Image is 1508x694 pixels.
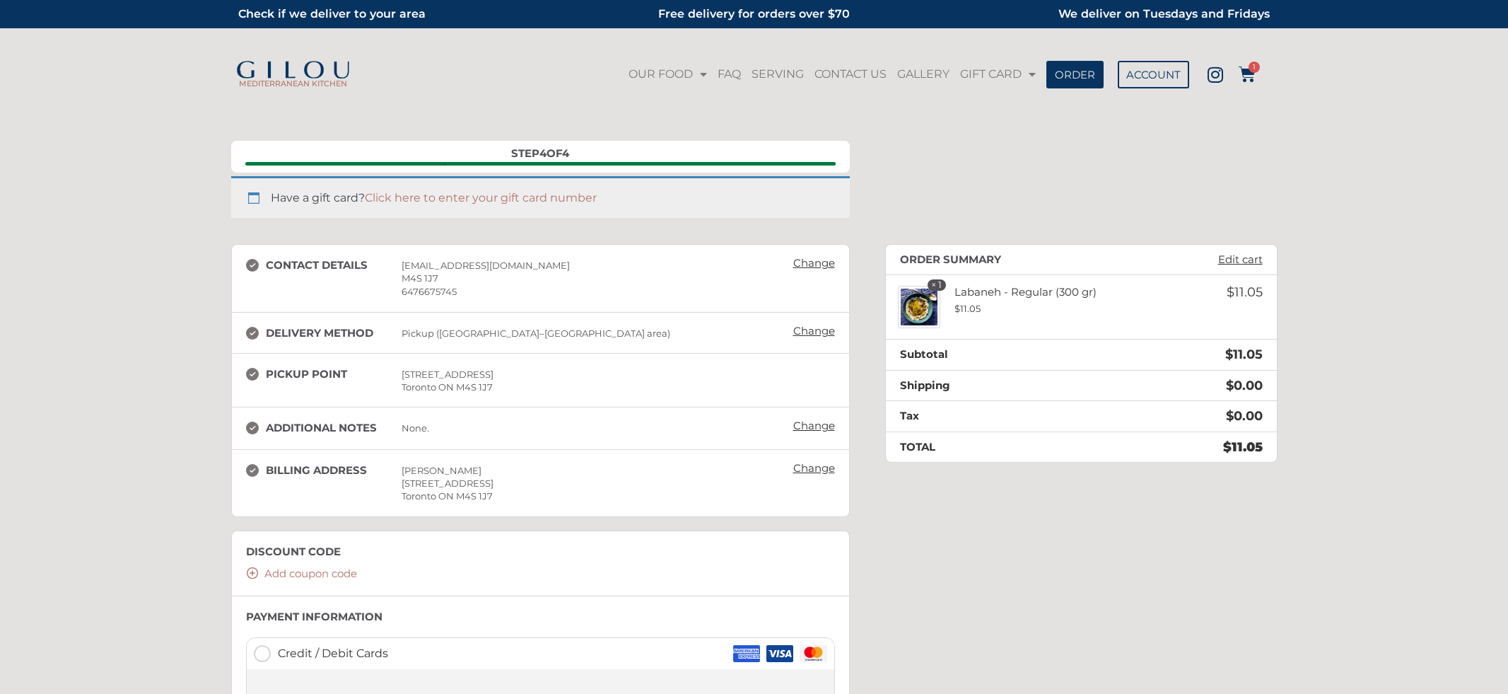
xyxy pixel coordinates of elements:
[800,645,826,662] img: Mastercard
[1225,347,1263,362] bdi: 11.05
[786,321,842,341] a: Change: Delivery method
[954,303,981,314] bdi: 11.05
[365,191,597,204] a: Click here to enter your gift card number
[1055,69,1095,80] span: ORDER
[392,162,540,166] span: Delivery / Pickup address
[587,4,921,25] h2: Free delivery for orders over $70
[1227,284,1263,300] bdi: 11.05
[688,162,836,166] span: Payment information
[402,368,778,393] div: [STREET_ADDRESS] Toronto ON M4S 1J7
[1226,408,1234,424] span: $
[623,58,1039,91] nav: Menu
[714,58,744,91] a: FAQ
[1223,439,1232,455] span: $
[246,567,357,580] a: Add coupon code
[402,259,778,272] div: [EMAIL_ADDRESS][DOMAIN_NAME]
[245,148,836,158] div: Step of
[886,370,1096,401] th: Shipping
[246,545,835,558] h3: Discount code
[940,286,1163,315] div: Labaneh - Regular (300 gr)
[811,58,890,91] a: CONTACT US
[1211,253,1270,266] a: Edit cart
[402,327,778,340] div: Pickup ([GEOGRAPHIC_DATA]–[GEOGRAPHIC_DATA] area)
[886,340,1096,371] th: Subtotal
[1239,66,1256,83] a: 1
[748,58,807,91] a: SERVING
[1118,61,1189,88] a: ACCOUNT
[246,368,402,381] h3: Pickup point
[231,244,850,313] section: Contact details
[900,253,1001,266] h3: Order summary
[246,259,402,272] h3: Contact details
[1046,61,1104,88] a: ORDER
[245,162,393,166] span: Contact details
[539,146,546,160] span: 4
[402,285,778,298] div: 6476675745
[886,432,1096,462] th: Total
[231,312,850,450] section: Delivery / Pickup address
[625,58,711,91] a: OUR FOOD
[786,253,842,273] a: Change: Contact details
[957,58,1039,91] a: GIFT CARD
[1126,69,1181,80] span: ACCOUNT
[562,146,569,160] span: 4
[1226,378,1234,393] span: $
[238,7,426,21] a: Check if we deliver to your area
[935,4,1270,25] h2: We deliver on Tuesdays and Fridays
[1226,378,1263,393] span: 0.00
[231,176,850,218] div: Have a gift card?
[1223,439,1263,455] bdi: 11.05
[231,80,355,88] h2: MEDITERRANEAN KITCHEN
[766,645,793,662] img: Visa
[231,449,850,518] section: Billing address
[1227,284,1234,300] span: $
[786,416,842,436] a: Change: Additional notes
[235,61,351,81] img: Gilou Logo
[928,279,946,291] strong: × 1
[402,464,778,503] div: [PERSON_NAME] [STREET_ADDRESS] Toronto ON M4S 1J7
[246,327,402,340] h3: Delivery method
[246,464,402,477] h3: Billing address
[886,401,1096,432] th: Tax
[1249,62,1260,73] span: 1
[246,422,402,434] h3: Additional notes
[733,645,760,662] img: Amex
[954,303,960,314] span: $
[1226,408,1263,424] bdi: 0.00
[246,611,835,623] h3: Payment Information
[786,458,842,478] a: Change: Billing address
[278,645,388,662] span: Credit / Debit Cards
[540,162,688,166] span: Billing address
[1225,347,1233,362] span: $
[402,272,778,284] div: M4S 1J7
[402,422,778,434] div: None.
[894,58,953,91] a: GALLERY
[898,286,940,328] img: Labaneh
